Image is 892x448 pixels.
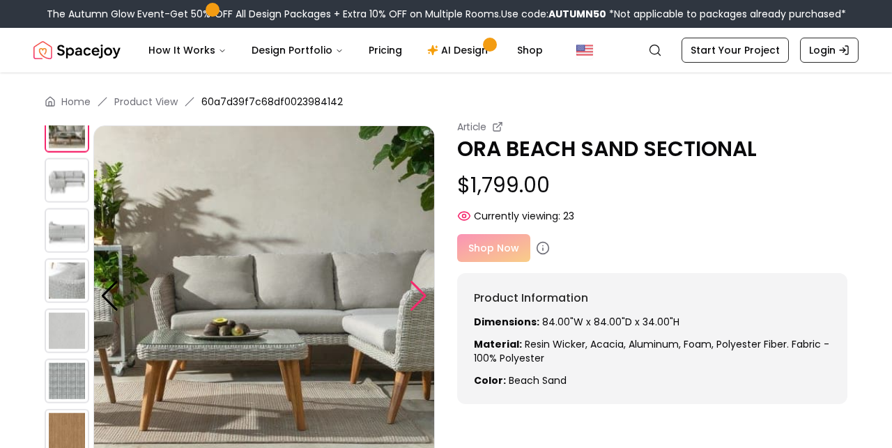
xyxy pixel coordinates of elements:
span: 23 [563,209,574,223]
div: The Autumn Glow Event-Get 50% OFF All Design Packages + Extra 10% OFF on Multiple Rooms. [47,7,846,21]
img: https://storage.googleapis.com/spacejoy-main/assets/60a7d39f7c68df0023984142/product_3_cn4abkg4h6hd [45,208,89,253]
strong: Dimensions: [474,315,539,329]
nav: Main [137,36,554,64]
a: Spacejoy [33,36,121,64]
a: Start Your Project [682,38,789,63]
img: https://storage.googleapis.com/spacejoy-main/assets/60a7d39f7c68df0023984142/product_1_l4h7gn802639 [45,108,89,153]
li: Product View [114,95,178,109]
button: How It Works [137,36,238,64]
img: https://storage.googleapis.com/spacejoy-main/assets/60a7d39f7c68df0023984142/product_5_820b3i2l3e78 [45,309,89,353]
a: Shop [506,36,554,64]
a: Login [800,38,859,63]
nav: Global [33,28,859,72]
img: https://storage.googleapis.com/spacejoy-main/assets/60a7d39f7c68df0023984142/product_4_4flfj5pa00ho [45,258,89,303]
strong: Material: [474,337,522,351]
h6: Product Information [474,290,831,307]
a: Pricing [357,36,413,64]
p: 84.00"W x 84.00"D x 34.00"H [474,315,831,329]
p: ORA BEACH SAND SECTIONAL [457,137,847,162]
img: Spacejoy Logo [33,36,121,64]
a: Home [61,95,91,109]
a: AI Design [416,36,503,64]
button: Design Portfolio [240,36,355,64]
span: Use code: [501,7,606,21]
span: 60a7d39f7c68df0023984142 [201,95,343,109]
img: United States [576,42,593,59]
span: beach sand [509,373,567,387]
small: Article [457,120,486,134]
img: https://storage.googleapis.com/spacejoy-main/assets/60a7d39f7c68df0023984142/product_6_lfjhdfa49il [45,359,89,403]
nav: breadcrumb [45,95,847,109]
b: AUTUMN50 [548,7,606,21]
p: $1,799.00 [457,173,847,198]
strong: Color: [474,373,506,387]
img: https://storage.googleapis.com/spacejoy-main/assets/60a7d39f7c68df0023984142/product_2_mac6187hf4o [45,158,89,203]
span: Resin wicker, Acacia, aluminum, foam, polyester fiber. Fabric - 100% polyester [474,337,829,365]
span: Currently viewing: [474,209,560,223]
span: *Not applicable to packages already purchased* [606,7,846,21]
